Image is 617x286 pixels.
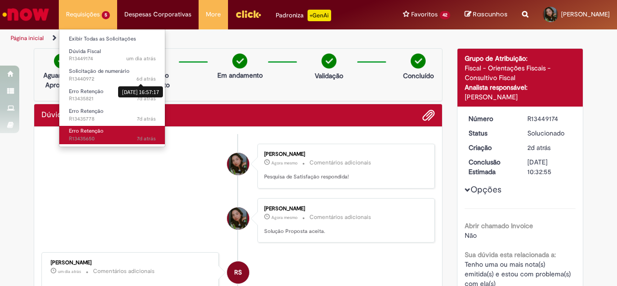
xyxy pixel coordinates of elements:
b: Sua dúvida esta relacionada a: [465,250,556,259]
div: Padroniza [276,10,331,21]
p: Pesquisa de Satisfação respondida! [264,173,425,181]
div: Rafael SoaresDaSilva [227,261,249,284]
a: Aberto R13449174 : Dúvida Fiscal [59,46,165,64]
a: Aberto R13435778 : Erro Retenção [59,106,165,124]
span: More [206,10,221,19]
span: R13435778 [69,115,156,123]
time: 21/08/2025 11:35:51 [137,115,156,123]
span: 7d atrás [137,135,156,142]
small: Comentários adicionais [309,213,371,221]
span: R13449174 [69,55,156,63]
p: Aguardando Aprovação [38,70,85,90]
div: Maria Taisa Silva Da Silva [227,207,249,230]
span: Solicitação de numerário [69,68,130,75]
a: Exibir Todas as Solicitações [59,34,165,44]
div: [PERSON_NAME] [264,206,425,212]
span: R13435650 [69,135,156,143]
div: 26/08/2025 15:40:03 [527,143,572,152]
img: check-circle-green.png [232,54,247,68]
span: Rascunhos [473,10,508,19]
div: Solucionado [527,128,572,138]
p: Em andamento [217,70,263,80]
div: Fiscal - Orientações Fiscais - Consultivo Fiscal [465,63,576,82]
time: 28/08/2025 10:02:47 [271,215,297,220]
span: Erro Retenção [69,108,104,115]
time: 21/08/2025 11:15:27 [137,135,156,142]
p: +GenAi [308,10,331,21]
div: [PERSON_NAME] [51,260,211,266]
dt: Status [461,128,521,138]
span: 6d atrás [136,75,156,82]
div: Analista responsável: [465,82,576,92]
div: [PERSON_NAME] [465,92,576,102]
span: 7d atrás [137,115,156,123]
time: 26/08/2025 15:40:03 [527,143,550,152]
a: Aberto R13440972 : Solicitação de numerário [59,66,165,84]
span: Erro Retenção [69,127,104,135]
a: Aberto R13435821 : Erro Retenção [59,86,165,104]
div: Grupo de Atribuição: [465,54,576,63]
ul: Requisições [59,29,165,147]
dt: Número [461,114,521,123]
span: Erro Retenção [69,88,104,95]
div: R13449174 [527,114,572,123]
div: Maria Taisa Silva Da Silva [227,153,249,175]
span: Agora mesmo [271,215,297,220]
time: 28/08/2025 10:03:12 [271,160,297,166]
a: Rascunhos [465,10,508,19]
a: Página inicial [11,34,44,42]
span: um dia atrás [58,269,81,274]
div: [PERSON_NAME] [264,151,425,157]
img: ServiceNow [1,5,51,24]
span: Agora mesmo [271,160,297,166]
span: 42 [440,11,450,19]
span: RS [234,261,242,284]
span: Favoritos [411,10,438,19]
span: R13440972 [69,75,156,83]
span: 5 [102,11,110,19]
a: Aberto R13435650 : Erro Retenção [59,126,165,144]
img: click_logo_yellow_360x200.png [235,7,261,21]
span: [PERSON_NAME] [561,10,610,18]
span: Não [465,231,477,240]
img: check-circle-green.png [411,54,426,68]
small: Comentários adicionais [309,159,371,167]
img: check-circle-green.png [322,54,336,68]
span: um dia atrás [126,55,156,62]
button: Adicionar anexos [422,109,435,122]
dt: Criação [461,143,521,152]
p: Concluído [403,71,434,81]
img: check-circle-green.png [54,54,69,68]
div: [DATE] 10:32:55 [527,157,572,177]
span: Requisições [66,10,100,19]
span: R13435821 [69,95,156,103]
p: Validação [315,71,343,81]
span: 2d atrás [527,143,550,152]
span: Despesas Corporativas [124,10,191,19]
small: Comentários adicionais [93,267,155,275]
div: [DATE] 16:57:17 [118,86,163,97]
time: 26/08/2025 17:04:59 [58,269,81,274]
h2: Dúvida Fiscal Histórico de tíquete [41,111,87,120]
p: Solução Proposta aceita. [264,228,425,235]
ul: Trilhas de página [7,29,404,47]
dt: Conclusão Estimada [461,157,521,177]
b: Abrir chamado Invoice [465,221,533,230]
span: Dúvida Fiscal [69,48,101,55]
